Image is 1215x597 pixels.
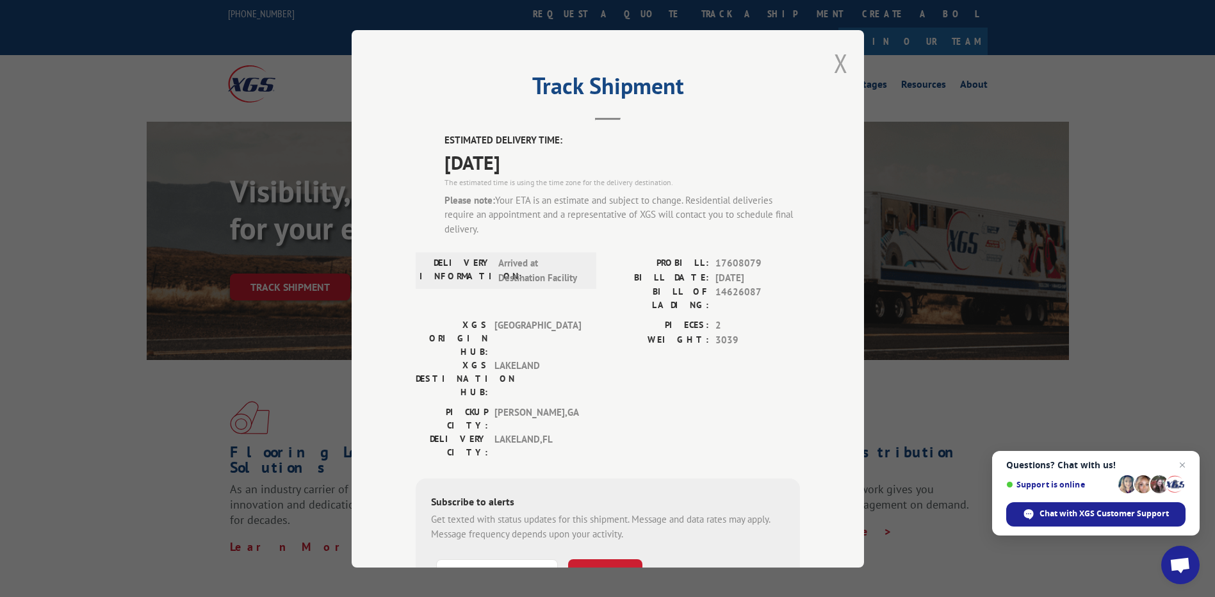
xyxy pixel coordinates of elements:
span: LAKELAND , FL [494,432,581,459]
span: LAKELAND [494,359,581,399]
span: Support is online [1006,480,1114,489]
div: The estimated time is using the time zone for the delivery destination. [444,176,800,188]
span: [DATE] [444,147,800,176]
label: PIECES: [608,318,709,333]
label: DELIVERY CITY: [416,432,488,459]
span: [PERSON_NAME] , GA [494,405,581,432]
strong: Please note: [444,193,495,206]
div: Subscribe to alerts [431,494,785,512]
div: Your ETA is an estimate and subject to change. Residential deliveries require an appointment and ... [444,193,800,236]
h2: Track Shipment [416,77,800,101]
span: Arrived at Destination Facility [498,256,585,285]
span: [GEOGRAPHIC_DATA] [494,318,581,359]
label: PROBILL: [608,256,709,271]
label: DELIVERY INFORMATION: [420,256,492,285]
label: PICKUP CITY: [416,405,488,432]
label: XGS ORIGIN HUB: [416,318,488,359]
span: 14626087 [715,285,800,312]
div: Open chat [1161,546,1200,584]
span: Chat with XGS Customer Support [1040,508,1169,519]
label: WEIGHT: [608,332,709,347]
div: Chat with XGS Customer Support [1006,502,1186,527]
span: 17608079 [715,256,800,271]
span: 3039 [715,332,800,347]
div: Get texted with status updates for this shipment. Message and data rates may apply. Message frequ... [431,512,785,541]
button: Close modal [834,46,848,80]
label: XGS DESTINATION HUB: [416,359,488,399]
span: Questions? Chat with us! [1006,460,1186,470]
span: Close chat [1175,457,1190,473]
input: Phone Number [436,559,558,586]
button: SUBSCRIBE [568,559,642,586]
span: 2 [715,318,800,333]
span: [DATE] [715,270,800,285]
label: BILL DATE: [608,270,709,285]
label: BILL OF LADING: [608,285,709,312]
label: ESTIMATED DELIVERY TIME: [444,133,800,148]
